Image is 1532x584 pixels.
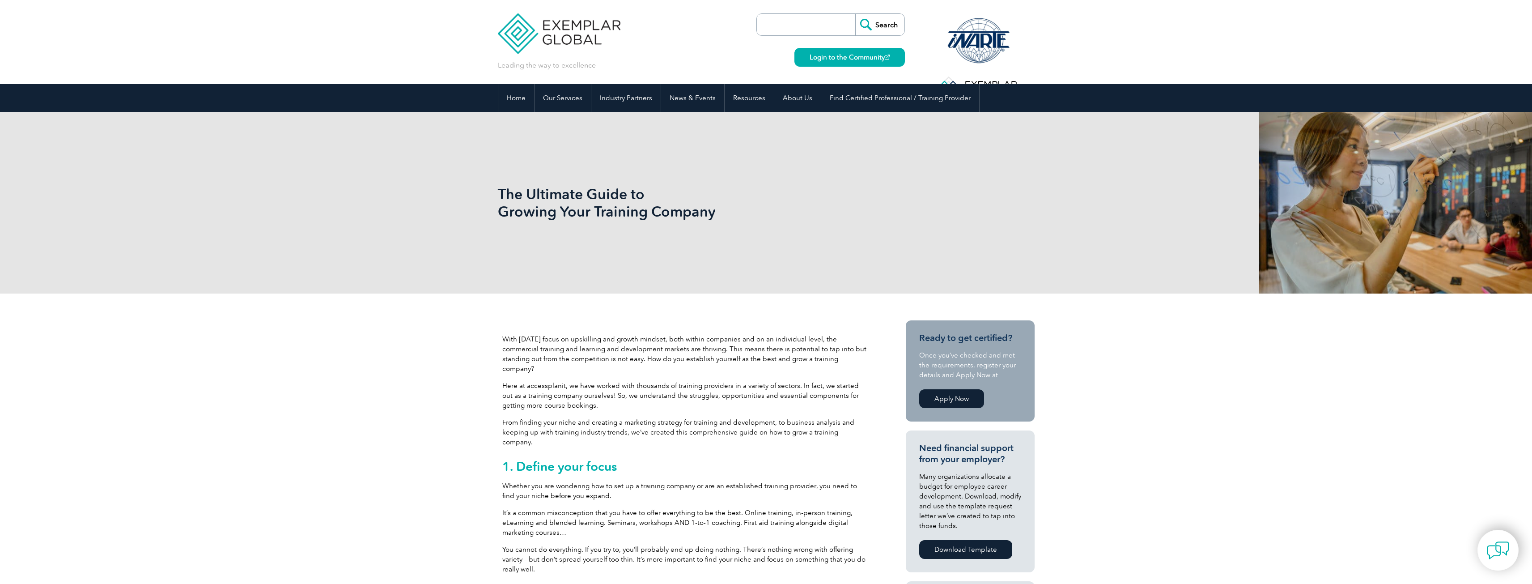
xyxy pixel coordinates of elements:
a: Our Services [535,84,591,112]
p: Many organizations allocate a budget for employee career development. Download, modify and use th... [919,472,1021,531]
p: You cannot do everything. If you try to, you’ll probably end up doing nothing. There’s nothing wr... [502,545,869,574]
img: open_square.png [885,55,890,60]
h2: 1. Define your focus [502,459,869,473]
a: Find Certified Professional / Training Provider [821,84,979,112]
h3: Ready to get certified? [919,332,1021,344]
p: From finding your niche and creating a marketing strategy for training and development, to busine... [502,418,869,447]
a: Resources [725,84,774,112]
a: About Us [774,84,821,112]
img: contact-chat.png [1487,539,1509,562]
p: Here at accessplanit, we have worked with thousands of training providers in a variety of sectors... [502,381,869,410]
a: Login to the Community [794,48,905,67]
a: Industry Partners [591,84,661,112]
p: Whether you are wondering how to set up a training company or are an established training provide... [502,481,869,501]
a: News & Events [661,84,724,112]
a: Download Template [919,540,1012,559]
a: Home [498,84,534,112]
h3: Need financial support from your employer? [919,443,1021,465]
p: With [DATE] focus on upskilling and growth mindset, both within companies and on an individual le... [502,334,869,374]
a: Apply Now [919,389,984,408]
h1: The Ultimate Guide to Growing Your Training Company [498,185,841,220]
p: It’s a common misconception that you have to offer everything to be the best. Online training, in... [502,508,869,537]
p: Once you’ve checked and met the requirements, register your details and Apply Now at [919,350,1021,380]
input: Search [855,14,904,35]
p: Leading the way to excellence [498,60,596,70]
